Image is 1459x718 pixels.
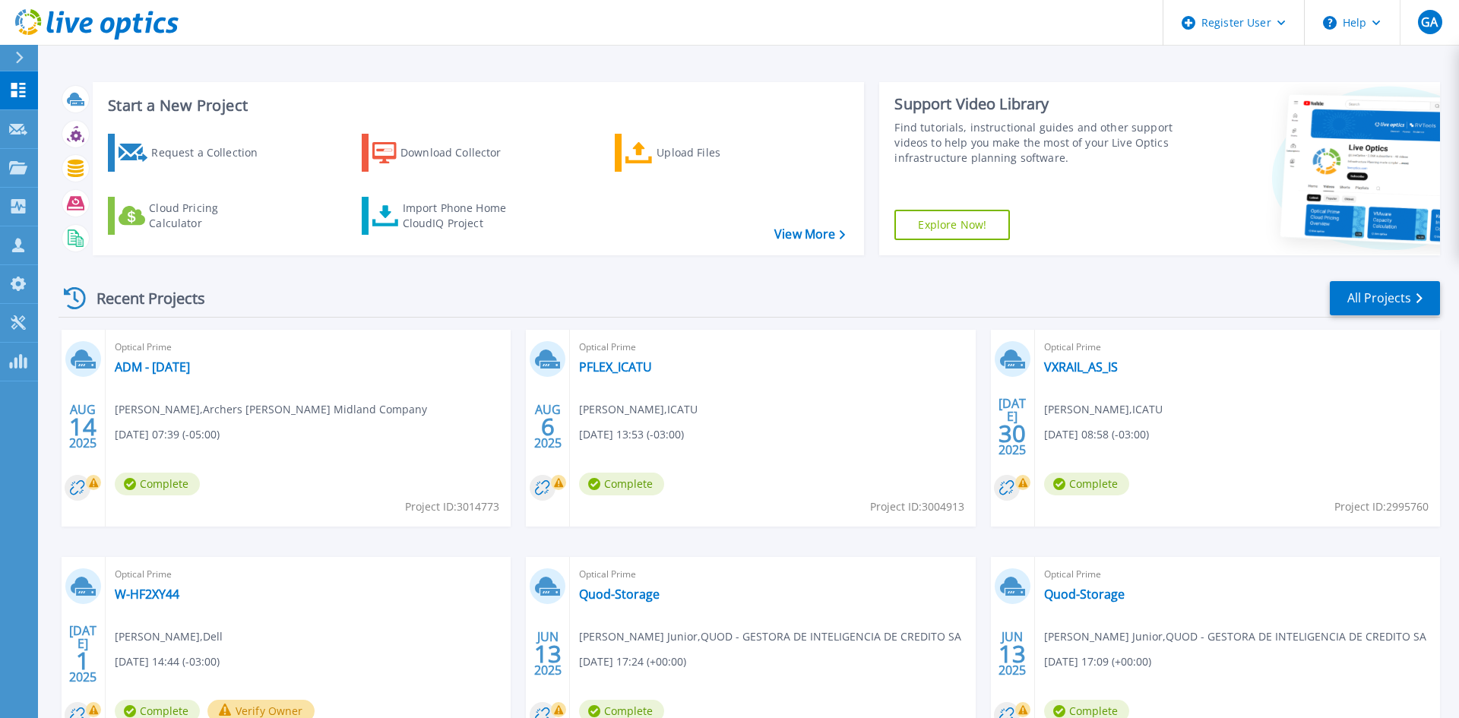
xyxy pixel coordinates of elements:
[115,426,220,443] span: [DATE] 07:39 (-05:00)
[579,359,652,375] a: PFLEX_ICATU
[894,120,1180,166] div: Find tutorials, instructional guides and other support videos to help you make the most of your L...
[579,339,966,356] span: Optical Prime
[579,566,966,583] span: Optical Prime
[59,280,226,317] div: Recent Projects
[1044,587,1125,602] a: Quod-Storage
[579,628,961,645] span: [PERSON_NAME] Junior , QUOD - GESTORA DE INTELIGENCIA DE CREDITO SA
[579,401,698,418] span: [PERSON_NAME] , ICATU
[115,401,427,418] span: [PERSON_NAME] , Archers [PERSON_NAME] Midland Company
[68,399,97,454] div: AUG 2025
[657,138,778,168] div: Upload Files
[115,359,190,375] a: ADM - [DATE]
[1044,473,1129,495] span: Complete
[108,97,845,114] h3: Start a New Project
[108,134,277,172] a: Request a Collection
[115,566,502,583] span: Optical Prime
[405,498,499,515] span: Project ID: 3014773
[541,420,555,433] span: 6
[76,654,90,667] span: 1
[1044,359,1118,375] a: VXRAIL_AS_IS
[1044,426,1149,443] span: [DATE] 08:58 (-03:00)
[69,420,97,433] span: 14
[1044,653,1151,670] span: [DATE] 17:09 (+00:00)
[579,587,660,602] a: Quod-Storage
[1044,339,1431,356] span: Optical Prime
[999,427,1026,440] span: 30
[115,339,502,356] span: Optical Prime
[362,134,531,172] a: Download Collector
[1330,281,1440,315] a: All Projects
[1044,628,1426,645] span: [PERSON_NAME] Junior , QUOD - GESTORA DE INTELIGENCIA DE CREDITO SA
[115,587,179,602] a: W-HF2XY44
[403,201,521,231] div: Import Phone Home CloudIQ Project
[1334,498,1429,515] span: Project ID: 2995760
[998,626,1027,682] div: JUN 2025
[615,134,784,172] a: Upload Files
[1044,401,1163,418] span: [PERSON_NAME] , ICATU
[115,628,223,645] span: [PERSON_NAME] , Dell
[1044,566,1431,583] span: Optical Prime
[998,399,1027,454] div: [DATE] 2025
[533,626,562,682] div: JUN 2025
[533,399,562,454] div: AUG 2025
[68,626,97,682] div: [DATE] 2025
[151,138,273,168] div: Request a Collection
[400,138,522,168] div: Download Collector
[579,473,664,495] span: Complete
[108,197,277,235] a: Cloud Pricing Calculator
[894,94,1180,114] div: Support Video Library
[579,653,686,670] span: [DATE] 17:24 (+00:00)
[774,227,845,242] a: View More
[115,473,200,495] span: Complete
[1421,16,1438,28] span: GA
[149,201,271,231] div: Cloud Pricing Calculator
[579,426,684,443] span: [DATE] 13:53 (-03:00)
[999,647,1026,660] span: 13
[534,647,562,660] span: 13
[894,210,1010,240] a: Explore Now!
[870,498,964,515] span: Project ID: 3004913
[115,653,220,670] span: [DATE] 14:44 (-03:00)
